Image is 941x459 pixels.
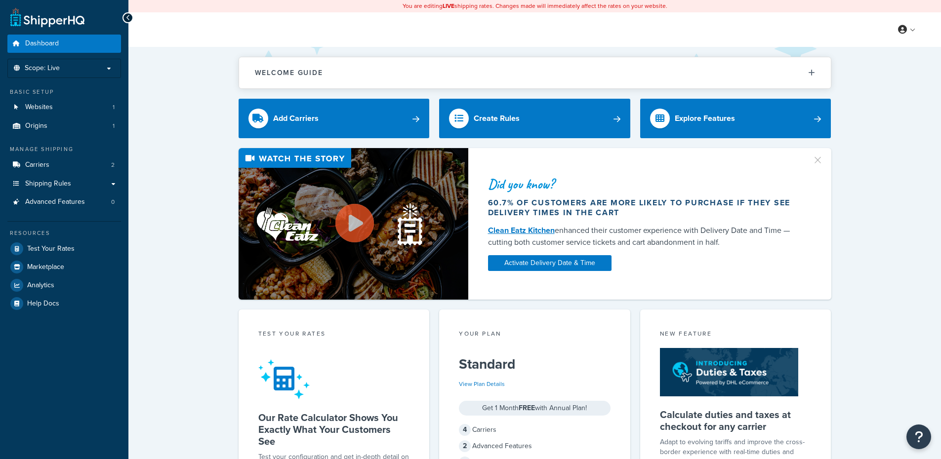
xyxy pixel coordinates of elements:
[459,439,611,453] div: Advanced Features
[675,112,735,125] div: Explore Features
[258,412,410,447] h5: Our Rate Calculator Shows You Exactly What Your Customers See
[443,1,454,10] b: LIVE
[660,329,812,341] div: New Feature
[7,156,121,174] a: Carriers2
[488,177,800,191] div: Did you know?
[488,255,612,271] a: Activate Delivery Date & Time
[7,88,121,96] div: Basic Setup
[27,245,75,253] span: Test Your Rates
[640,99,831,138] a: Explore Features
[25,180,71,188] span: Shipping Rules
[7,117,121,135] a: Origins1
[7,193,121,211] a: Advanced Features0
[459,440,471,452] span: 2
[459,401,611,416] div: Get 1 Month with Annual Plan!
[7,35,121,53] a: Dashboard
[459,380,505,388] a: View Plan Details
[7,98,121,116] li: Websites
[660,409,812,432] h5: Calculate duties and taxes at checkout for any carrier
[113,103,115,112] span: 1
[25,198,85,206] span: Advanced Features
[258,329,410,341] div: Test your rates
[239,148,468,300] img: Video thumbnail
[7,229,121,237] div: Resources
[25,161,49,169] span: Carriers
[25,122,47,130] span: Origins
[7,156,121,174] li: Carriers
[273,112,319,125] div: Add Carriers
[459,356,611,372] h5: Standard
[488,198,800,218] div: 60.7% of customers are more likely to purchase if they see delivery times in the cart
[27,281,54,290] span: Analytics
[7,295,121,312] a: Help Docs
[27,300,59,308] span: Help Docs
[7,117,121,135] li: Origins
[7,258,121,276] a: Marketplace
[111,198,115,206] span: 0
[25,103,53,112] span: Websites
[488,225,800,248] div: enhanced their customer experience with Delivery Date and Time — cutting both customer service ti...
[459,423,611,437] div: Carriers
[7,240,121,258] a: Test Your Rates
[7,193,121,211] li: Advanced Features
[111,161,115,169] span: 2
[27,263,64,271] span: Marketplace
[239,57,831,88] button: Welcome Guide
[474,112,520,125] div: Create Rules
[7,175,121,193] a: Shipping Rules
[25,64,60,73] span: Scope: Live
[255,69,323,76] h2: Welcome Guide
[25,39,59,48] span: Dashboard
[459,329,611,341] div: Your Plan
[439,99,630,138] a: Create Rules
[519,403,535,413] strong: FREE
[7,145,121,153] div: Manage Shipping
[7,276,121,294] a: Analytics
[488,225,555,236] a: Clean Eatz Kitchen
[906,424,931,449] button: Open Resource Center
[239,99,430,138] a: Add Carriers
[459,424,471,436] span: 4
[113,122,115,130] span: 1
[7,98,121,116] a: Websites1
